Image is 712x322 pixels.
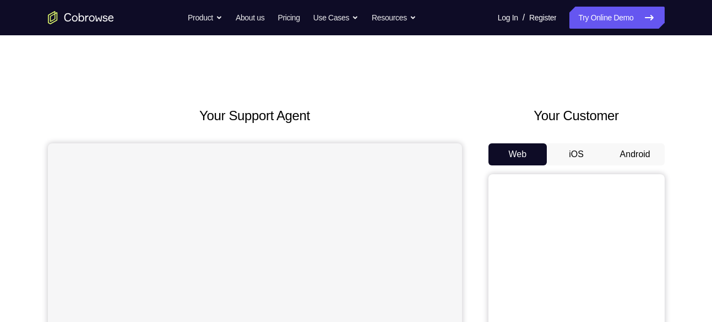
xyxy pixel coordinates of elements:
[48,11,114,24] a: Go to the home page
[236,7,264,29] a: About us
[569,7,664,29] a: Try Online Demo
[529,7,556,29] a: Register
[606,143,665,165] button: Android
[313,7,358,29] button: Use Cases
[498,7,518,29] a: Log In
[188,7,222,29] button: Product
[523,11,525,24] span: /
[48,106,462,126] h2: Your Support Agent
[372,7,416,29] button: Resources
[278,7,300,29] a: Pricing
[547,143,606,165] button: iOS
[488,106,665,126] h2: Your Customer
[488,143,547,165] button: Web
